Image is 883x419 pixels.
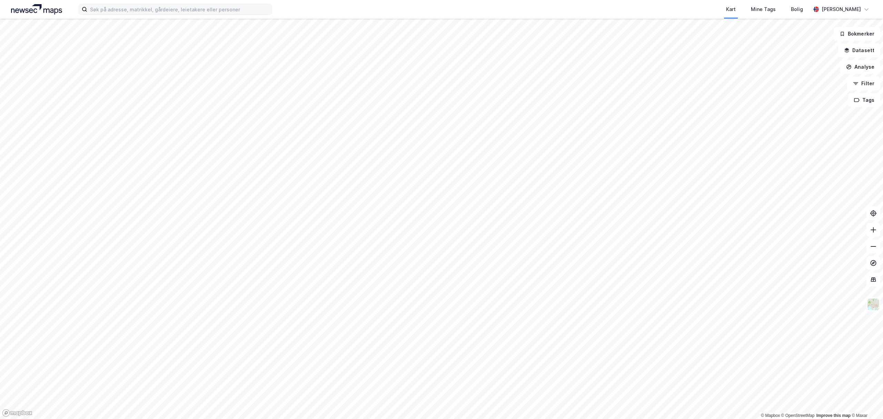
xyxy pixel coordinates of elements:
[726,5,736,13] div: Kart
[761,413,780,418] a: Mapbox
[847,77,880,90] button: Filter
[849,386,883,419] iframe: Chat Widget
[822,5,861,13] div: [PERSON_NAME]
[848,93,880,107] button: Tags
[791,5,803,13] div: Bolig
[87,4,271,14] input: Søk på adresse, matrikkel, gårdeiere, leietakere eller personer
[816,413,851,418] a: Improve this map
[781,413,815,418] a: OpenStreetMap
[11,4,62,14] img: logo.a4113a55bc3d86da70a041830d287a7e.svg
[834,27,880,41] button: Bokmerker
[2,409,32,417] a: Mapbox homepage
[838,43,880,57] button: Datasett
[867,298,880,311] img: Z
[840,60,880,74] button: Analyse
[751,5,776,13] div: Mine Tags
